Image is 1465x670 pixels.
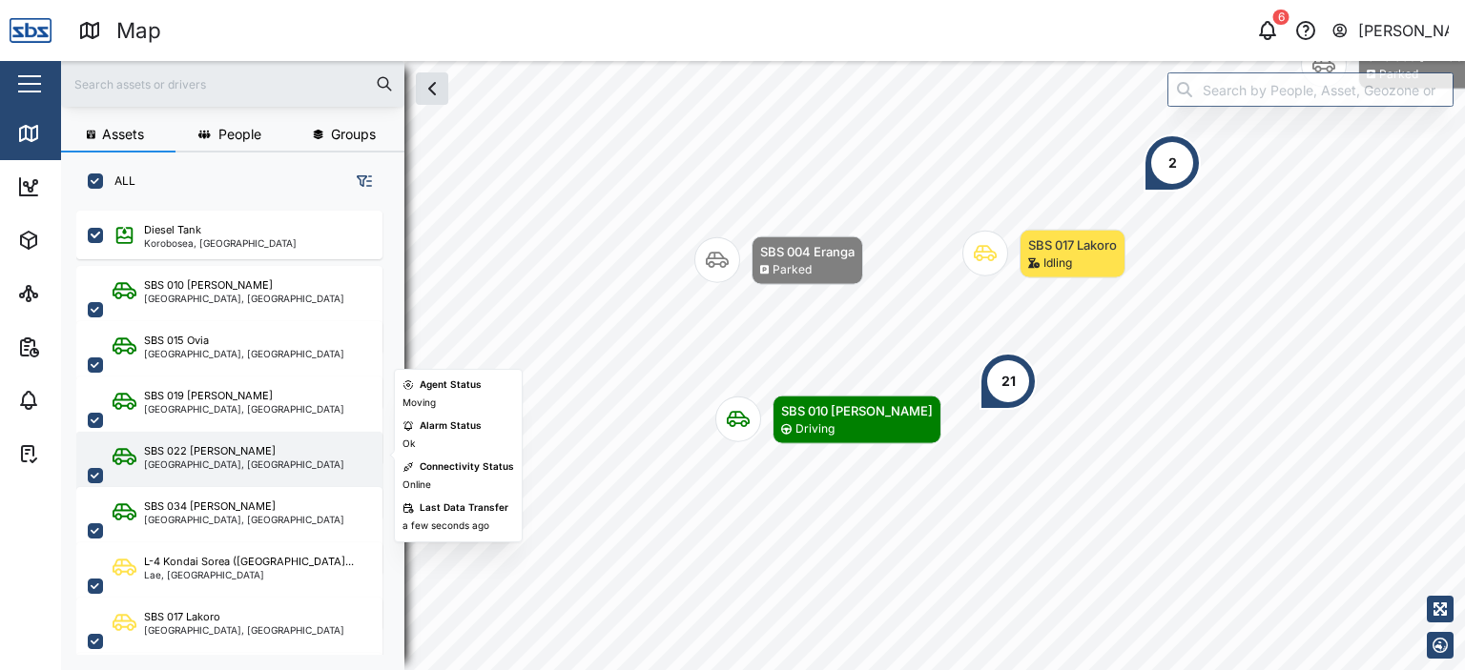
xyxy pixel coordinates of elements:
div: Tasks [50,443,102,464]
div: Ok [402,437,415,452]
div: Assets [50,230,109,251]
span: Groups [331,128,376,141]
div: Map marker [715,396,941,444]
div: grid [76,204,403,655]
span: Assets [102,128,144,141]
div: Online [402,477,431,493]
div: Map [50,123,93,144]
div: [GEOGRAPHIC_DATA], [GEOGRAPHIC_DATA] [144,459,344,469]
div: Connectivity Status [420,459,514,475]
div: [PERSON_NAME] [1358,19,1450,43]
div: [GEOGRAPHIC_DATA], [GEOGRAPHIC_DATA] [144,625,344,635]
div: SBS 017 Lakoro [144,609,220,625]
input: Search assets or drivers [72,70,393,98]
div: [GEOGRAPHIC_DATA], [GEOGRAPHIC_DATA] [144,404,344,414]
div: Map marker [962,230,1125,278]
div: SBS 010 [PERSON_NAME] [781,401,933,420]
label: ALL [103,173,135,189]
div: Alarm Status [420,418,482,434]
canvas: Map [61,61,1465,670]
div: Reports [50,336,114,357]
div: Parked [773,261,812,279]
div: Map [116,14,161,48]
div: Dashboard [50,176,135,197]
button: [PERSON_NAME] [1331,17,1450,44]
div: SBS 015 Ovia [144,333,209,349]
div: Map marker [980,353,1037,410]
div: Moving [402,396,436,411]
div: Map marker [694,236,863,285]
div: Lae, [GEOGRAPHIC_DATA] [144,570,354,579]
div: [GEOGRAPHIC_DATA], [GEOGRAPHIC_DATA] [144,294,344,303]
div: 2 [1168,152,1177,173]
span: People [218,128,261,141]
div: SBS 004 Eranga [760,242,855,261]
div: SBS 022 [PERSON_NAME] [144,443,276,459]
div: SBS 010 [PERSON_NAME] [144,277,273,294]
div: [GEOGRAPHIC_DATA], [GEOGRAPHIC_DATA] [144,349,344,358]
input: Search by People, Asset, Geozone or Place [1167,72,1454,107]
img: Main Logo [10,10,52,51]
div: [GEOGRAPHIC_DATA], [GEOGRAPHIC_DATA] [144,515,344,524]
div: 21 [1001,371,1016,392]
div: SBS 034 [PERSON_NAME] [144,498,276,515]
div: SBS 019 [PERSON_NAME] [144,388,273,404]
div: Alarms [50,390,109,411]
div: Agent Status [420,377,482,393]
div: a few seconds ago [402,518,489,534]
div: 6 [1273,10,1290,25]
div: Parked [1379,66,1418,84]
div: Korobosea, [GEOGRAPHIC_DATA] [144,238,297,248]
div: Diesel Tank [144,222,201,238]
div: Map marker [1144,134,1201,192]
div: Driving [795,420,835,438]
div: L-4 Kondai Sorea ([GEOGRAPHIC_DATA]... [144,554,354,570]
div: Sites [50,283,95,304]
div: Idling [1043,254,1072,273]
div: Last Data Transfer [420,500,508,516]
div: SBS 017 Lakoro [1028,235,1117,254]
